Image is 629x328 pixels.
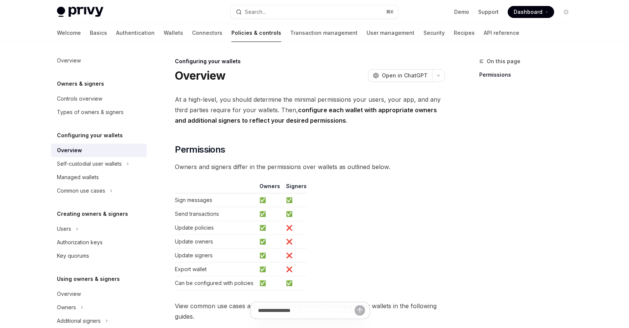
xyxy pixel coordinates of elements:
[57,186,105,195] div: Common use cases
[514,8,543,16] span: Dashboard
[175,221,256,235] td: Update policies
[231,24,281,42] a: Policies & controls
[454,8,469,16] a: Demo
[508,6,554,18] a: Dashboard
[454,24,475,42] a: Recipes
[283,235,307,249] td: ❌
[367,24,414,42] a: User management
[57,275,120,283] h5: Using owners & signers
[175,94,445,126] span: At a high-level, you should determine the minimal permissions your users, your app, and any third...
[57,56,81,65] div: Overview
[57,24,81,42] a: Welcome
[57,209,128,218] h5: Creating owners & signers
[164,24,183,42] a: Wallets
[423,24,445,42] a: Security
[256,235,283,249] td: ✅
[175,144,225,156] span: Permissions
[57,251,89,260] div: Key quorums
[57,146,82,155] div: Overview
[57,224,71,233] div: Users
[175,106,437,124] strong: configure each wallet with appropriate owners and additional signers to reflect your desired perm...
[175,69,225,82] h1: Overview
[51,287,147,301] a: Overview
[283,263,307,276] td: ❌
[51,105,147,119] a: Types of owners & signers
[283,276,307,290] td: ✅
[256,207,283,221] td: ✅
[256,276,283,290] td: ✅
[116,24,155,42] a: Authentication
[175,263,256,276] td: Export wallet
[290,24,358,42] a: Transaction management
[51,54,147,67] a: Overview
[175,193,256,207] td: Sign messages
[283,183,307,193] th: Signers
[386,9,394,15] span: ⌘ K
[51,249,147,263] a: Key quorums
[231,5,398,19] button: Search...⌘K
[57,238,103,247] div: Authorization keys
[245,7,266,16] div: Search...
[57,79,104,88] h5: Owners & signers
[478,8,499,16] a: Support
[283,221,307,235] td: ❌
[256,193,283,207] td: ✅
[256,249,283,263] td: ✅
[479,69,578,81] a: Permissions
[57,289,81,298] div: Overview
[256,263,283,276] td: ✅
[57,94,102,103] div: Controls overview
[355,305,365,316] button: Send message
[51,92,147,105] a: Controls overview
[90,24,107,42] a: Basics
[51,171,147,184] a: Managed wallets
[175,276,256,290] td: Can be configured with policies
[368,69,432,82] button: Open in ChatGPT
[283,193,307,207] td: ✅
[283,207,307,221] td: ✅
[175,207,256,221] td: Send transactions
[283,249,307,263] td: ❌
[57,159,122,168] div: Self-custodial user wallets
[175,58,445,65] div: Configuring your wallets
[487,57,520,66] span: On this page
[57,131,123,140] h5: Configuring your wallets
[51,236,147,249] a: Authorization keys
[256,221,283,235] td: ✅
[382,72,428,79] span: Open in ChatGPT
[51,144,147,157] a: Overview
[256,183,283,193] th: Owners
[192,24,222,42] a: Connectors
[484,24,519,42] a: API reference
[57,108,124,117] div: Types of owners & signers
[175,235,256,249] td: Update owners
[175,162,445,172] span: Owners and signers differ in the permissions over wallets as outlined below.
[57,303,76,312] div: Owners
[57,173,99,182] div: Managed wallets
[175,249,256,263] td: Update signers
[560,6,572,18] button: Toggle dark mode
[57,316,101,325] div: Additional signers
[57,7,103,17] img: light logo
